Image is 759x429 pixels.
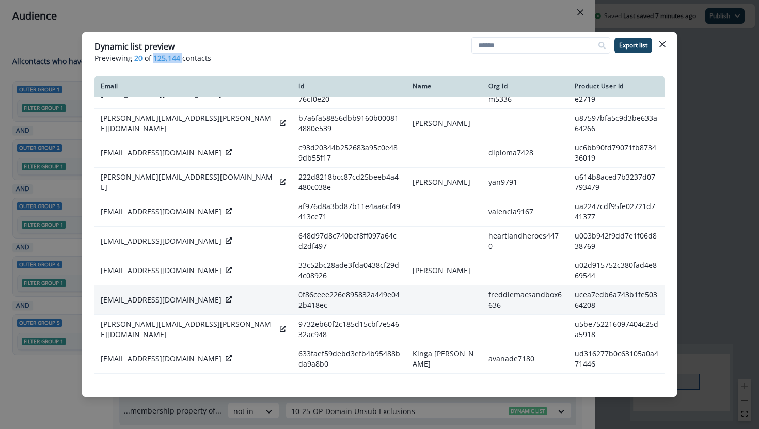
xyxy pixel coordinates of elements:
[568,373,665,403] td: ub14a52c054bcf78d01f61289
[406,167,482,197] td: [PERSON_NAME]
[101,319,276,340] p: [PERSON_NAME][EMAIL_ADDRESS][PERSON_NAME][DOMAIN_NAME]
[482,138,568,167] td: diploma7428
[568,167,665,197] td: u614b8aced7b3237d07793479
[482,226,568,256] td: heartlandheroes4470
[94,40,175,53] p: Dynamic list preview
[413,82,476,90] div: Name
[619,42,647,49] p: Export list
[94,53,665,63] p: Previewing of contacts
[292,256,406,285] td: 33c52bc28ade3fda0438cf29d4c08926
[101,113,276,134] p: [PERSON_NAME][EMAIL_ADDRESS][PERSON_NAME][DOMAIN_NAME]
[482,167,568,197] td: yan9791
[568,108,665,138] td: u87597bfa5c9d3be633a64266
[568,256,665,285] td: u02d915752c380fad4e869544
[292,344,406,373] td: 633faef59debd3efb4b95488bda9a8b0
[292,285,406,314] td: 0f86ceee226e895832a449e042b418ec
[101,206,222,217] p: [EMAIL_ADDRESS][DOMAIN_NAME]
[406,108,482,138] td: [PERSON_NAME]
[406,256,482,285] td: [PERSON_NAME]
[406,344,482,373] td: Kinga [PERSON_NAME]
[482,285,568,314] td: freddiemacsandbox6636
[101,354,222,364] p: [EMAIL_ADDRESS][DOMAIN_NAME]
[292,314,406,344] td: 9732eb60f2c185d15cbf7e54632ac948
[101,82,286,90] div: Email
[482,344,568,373] td: avanade7180
[654,36,671,53] button: Close
[101,172,276,193] p: [PERSON_NAME][EMAIL_ADDRESS][DOMAIN_NAME]
[568,344,665,373] td: ud316277b0c63105a0a471446
[482,197,568,226] td: valencia9167
[568,285,665,314] td: ucea7edb6a743b1fe50364208
[101,148,222,158] p: [EMAIL_ADDRESS][DOMAIN_NAME]
[298,82,400,90] div: Id
[134,53,143,63] span: 20
[101,295,222,305] p: [EMAIL_ADDRESS][DOMAIN_NAME]
[292,138,406,167] td: c93d20344b252683a95c0e489db55f17
[568,314,665,344] td: u5be752216097404c25da5918
[614,38,652,53] button: Export list
[568,226,665,256] td: u003b942f9dd7e1f06d838769
[153,53,180,63] span: 125,144
[568,197,665,226] td: ua2247cdf95fe02721d741377
[292,226,406,256] td: 648d97d8c740bcf8ff097a64cd2df497
[292,167,406,197] td: 222d8218bcc87cd25beeb4a4480c038e
[488,82,562,90] div: Org Id
[292,197,406,226] td: af976d8a3bd87b11e4aa6cf49413ce71
[292,373,406,403] td: d446c56b4d6b11397729b0f75e51e75f
[292,108,406,138] td: b7a6fa58856dbb9160b000814880e539
[101,236,222,246] p: [EMAIL_ADDRESS][DOMAIN_NAME]
[101,265,222,276] p: [EMAIL_ADDRESS][DOMAIN_NAME]
[575,82,658,90] div: Product User Id
[568,138,665,167] td: uc6bb90fd79071fb873436019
